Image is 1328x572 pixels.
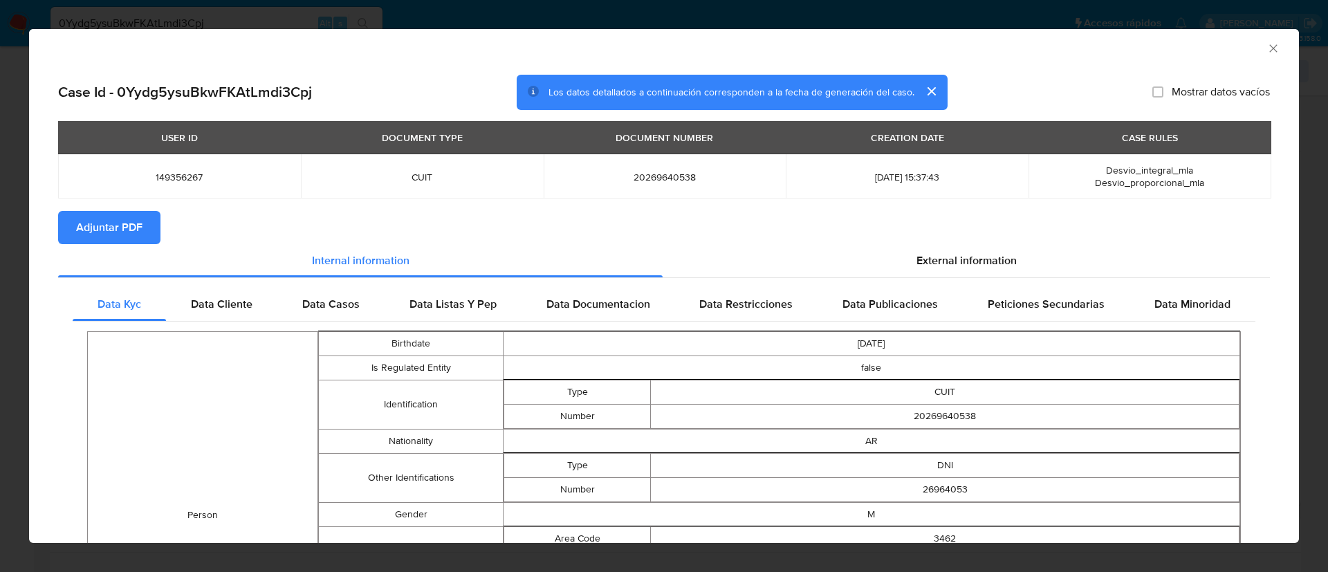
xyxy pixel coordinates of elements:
[319,453,503,502] td: Other Identifications
[504,404,651,428] td: Number
[504,380,651,404] td: Type
[863,126,952,149] div: CREATION DATE
[842,296,938,312] span: Data Publicaciones
[302,296,360,312] span: Data Casos
[503,502,1239,526] td: M
[802,171,1012,183] span: [DATE] 15:37:43
[651,526,1239,551] td: 3462
[560,171,770,183] span: 20269640538
[651,404,1239,428] td: 20269640538
[58,83,312,101] h2: Case Id - 0Yydg5ysuBkwFKAtLmdi3Cpj
[651,380,1239,404] td: CUIT
[651,453,1239,477] td: DNI
[504,453,651,477] td: Type
[1095,176,1204,190] span: Desvio_proporcional_mla
[1266,41,1279,54] button: Cerrar ventana
[503,331,1239,356] td: [DATE]
[319,356,503,380] td: Is Regulated Entity
[153,126,206,149] div: USER ID
[58,211,160,244] button: Adjuntar PDF
[1152,86,1163,98] input: Mostrar datos vacíos
[191,296,252,312] span: Data Cliente
[916,252,1017,268] span: External information
[98,296,141,312] span: Data Kyc
[699,296,793,312] span: Data Restricciones
[651,477,1239,501] td: 26964053
[548,85,914,99] span: Los datos detallados a continuación corresponden a la fecha de generación del caso.
[317,171,527,183] span: CUIT
[319,502,503,526] td: Gender
[1172,85,1270,99] span: Mostrar datos vacíos
[504,477,651,501] td: Number
[58,244,1270,277] div: Detailed info
[503,356,1239,380] td: false
[504,526,651,551] td: Area Code
[1154,296,1230,312] span: Data Minoridad
[312,252,409,268] span: Internal information
[409,296,497,312] span: Data Listas Y Pep
[607,126,721,149] div: DOCUMENT NUMBER
[373,126,471,149] div: DOCUMENT TYPE
[914,75,948,108] button: cerrar
[319,331,503,356] td: Birthdate
[73,288,1255,321] div: Detailed internal info
[1106,163,1193,177] span: Desvio_integral_mla
[29,29,1299,543] div: closure-recommendation-modal
[319,380,503,429] td: Identification
[546,296,650,312] span: Data Documentacion
[1114,126,1186,149] div: CASE RULES
[75,171,284,183] span: 149356267
[76,212,142,243] span: Adjuntar PDF
[988,296,1105,312] span: Peticiones Secundarias
[503,429,1239,453] td: AR
[319,429,503,453] td: Nationality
